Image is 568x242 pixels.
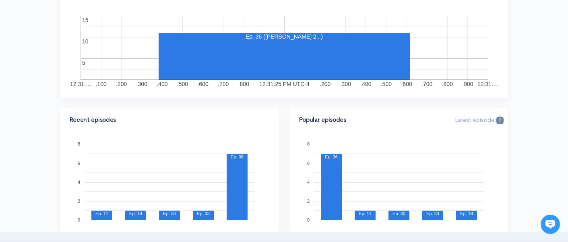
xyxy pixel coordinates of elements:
[163,211,176,216] text: Ep. 30
[77,180,80,185] text: 4
[77,142,80,146] text: 8
[307,217,309,222] text: 0
[12,39,149,52] h1: Hi 👋
[136,81,147,87] text: .300
[380,81,391,87] text: .500
[157,81,167,87] text: .400
[392,211,405,216] text: Ep. 30
[455,116,503,123] span: Latest episode:
[307,142,309,146] text: 8
[460,211,473,216] text: Ep. 19
[245,33,322,40] text: Ep. 36 ([PERSON_NAME] 2...)
[12,53,149,92] h2: Just let us know if you need anything and we'll be happy to help! 🙂
[70,142,269,222] svg: A chart.
[238,81,249,87] text: .800
[477,81,499,87] text: 12:31:…
[299,142,499,222] svg: A chart.
[52,111,97,118] span: New conversation
[496,117,503,124] span: 7
[70,81,91,87] text: 12:31:…
[360,81,371,87] text: .400
[359,211,372,216] text: Ep. 11
[12,107,149,123] button: New conversation
[95,81,106,87] text: .100
[95,211,108,216] text: Ep. 11
[11,138,150,148] p: Find an answer quickly
[325,154,338,159] text: Ep. 36
[70,8,499,88] svg: A chart.
[82,38,89,45] text: 10
[77,160,80,165] text: 6
[421,81,432,87] text: .700
[307,180,309,185] text: 4
[77,217,80,222] text: 0
[218,81,229,87] text: .700
[177,81,188,87] text: .500
[541,215,560,234] iframe: gist-messenger-bubble-iframe
[462,81,473,87] text: .900
[320,81,330,87] text: .200
[231,154,244,159] text: Ep. 36
[82,17,89,23] text: 15
[299,117,446,123] h4: Popular episodes
[426,211,439,216] text: Ep. 33
[70,117,264,123] h4: Recent episodes
[23,151,144,167] input: Search articles
[442,81,452,87] text: .800
[307,160,309,165] text: 6
[197,81,208,87] text: .600
[77,199,80,203] text: 2
[307,199,309,203] text: 2
[129,211,142,216] text: Ep. 19
[259,81,310,87] text: 12:31:25 PM UTC-4
[401,81,412,87] text: .600
[116,81,127,87] text: .200
[82,59,85,66] text: 5
[340,81,351,87] text: .300
[197,211,210,216] text: Ep. 33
